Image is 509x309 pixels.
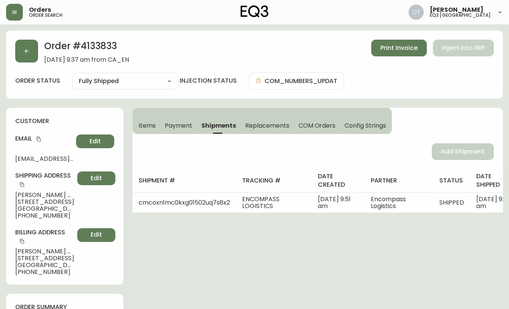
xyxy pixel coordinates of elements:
[430,7,483,13] span: [PERSON_NAME]
[15,228,74,245] h4: Billing Address
[91,174,102,183] span: Edit
[318,195,351,210] span: [DATE] 9:51 am
[318,172,359,189] h4: date created
[91,231,102,239] span: Edit
[245,122,289,130] span: Replacements
[77,171,115,185] button: Edit
[298,122,336,130] span: COM Orders
[15,117,114,125] h4: customer
[18,181,26,188] button: copy
[15,205,74,212] span: [GEOGRAPHIC_DATA] , BC , V5S 1X3 , CA
[15,171,74,189] h4: Shipping Address
[345,122,386,130] span: Config Strings
[89,137,101,146] span: Edit
[15,155,73,162] span: [EMAIL_ADDRESS][DOMAIN_NAME]
[476,195,509,210] span: [DATE] 9:51 am
[15,269,74,275] span: [PHONE_NUMBER]
[371,40,427,56] button: Print Invoice
[29,13,62,18] h5: order search
[439,176,464,185] h4: status
[371,195,406,210] span: Encompass Logistics
[139,176,230,185] h4: shipment #
[18,237,26,245] button: copy
[15,255,74,262] span: [STREET_ADDRESS]
[242,195,279,210] span: ENCOMPASS LOGISTICS
[180,77,237,85] h4: injection status
[15,134,73,143] h4: Email
[439,198,464,207] span: SHIPPED
[241,5,269,18] img: logo
[35,135,43,143] button: copy
[15,77,60,85] label: order status
[380,44,418,52] span: Print Invoice
[76,134,114,148] button: Edit
[29,7,51,13] span: Orders
[408,5,424,20] img: 5d4d18d254ded55077432b49c4cb2919
[371,176,427,185] h4: partner
[139,198,230,207] span: cmcoxn1mc0kxg01502uq7s8x2
[15,192,74,199] span: [PERSON_NAME] Chew
[15,248,74,255] span: [PERSON_NAME] Chew
[44,56,129,63] span: [DATE] 9:37 am from CA_EN
[430,13,491,18] h5: eq3 [GEOGRAPHIC_DATA]
[44,40,129,56] h2: Order # 4133833
[15,199,74,205] span: [STREET_ADDRESS]
[15,262,74,269] span: [GEOGRAPHIC_DATA] , BC , V6X 1L3 , CA
[15,212,74,219] span: [PHONE_NUMBER]
[165,122,192,130] span: Payment
[139,122,156,130] span: Items
[77,228,115,242] button: Edit
[201,122,236,130] span: Shipments
[242,176,305,185] h4: tracking #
